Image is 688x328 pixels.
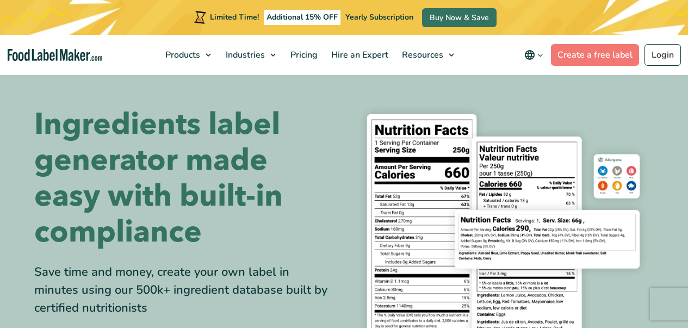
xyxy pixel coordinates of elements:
span: Resources [399,49,444,61]
h1: Ingredients label generator made easy with built-in compliance [34,107,336,250]
span: Products [162,49,201,61]
a: Hire an Expert [325,35,393,75]
div: Save time and money, create your own label in minutes using our 500k+ ingredient database built b... [34,263,336,317]
a: Resources [395,35,460,75]
span: Industries [222,49,266,61]
a: Login [644,44,681,66]
span: Additional 15% OFF [264,10,340,25]
a: Buy Now & Save [422,8,497,27]
span: Limited Time! [210,12,259,22]
a: Pricing [284,35,322,75]
a: Products [159,35,216,75]
span: Yearly Subscription [345,12,413,22]
a: Create a free label [551,44,639,66]
span: Hire an Expert [328,49,389,61]
span: Pricing [287,49,319,61]
a: Industries [219,35,281,75]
